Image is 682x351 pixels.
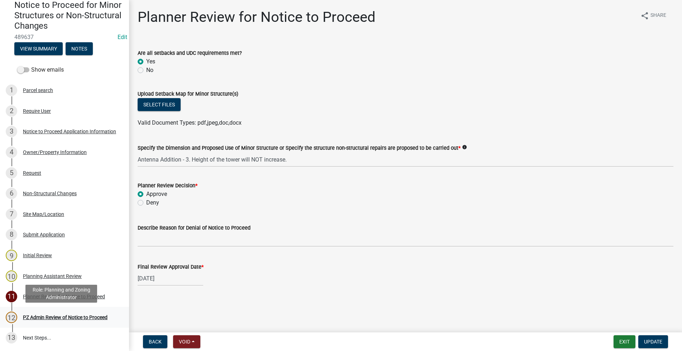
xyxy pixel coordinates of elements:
div: 13 [6,332,17,343]
h1: Planner Review for Notice to Proceed [138,9,376,26]
div: Site Map/Location [23,212,64,217]
div: 9 [6,250,17,261]
div: Request [23,170,41,175]
label: Planner Review Decision [138,183,197,188]
div: PZ Admin Review of Notice to Proceed [23,315,108,320]
div: Initial Review [23,253,52,258]
div: Owner/Property Information [23,150,87,155]
div: Submit Application [23,232,65,237]
div: Require User [23,109,51,114]
div: 8 [6,229,17,240]
button: Notes [66,42,93,55]
div: 7 [6,208,17,220]
span: Update [644,339,662,345]
wm-modal-confirm: Notes [66,47,93,52]
div: Parcel search [23,88,53,93]
span: 489637 [14,34,115,40]
div: Role: Planning and Zoning Administrator [25,285,97,303]
label: Approve [146,190,167,198]
div: 4 [6,146,17,158]
button: Exit [614,335,635,348]
div: Non-Structural Changes [23,191,77,196]
div: 10 [6,270,17,282]
i: info [462,145,467,150]
div: 1 [6,85,17,96]
div: Notice to Proceed Application Information [23,129,116,134]
label: Final Review Approval Date [138,265,204,270]
div: 2 [6,105,17,117]
input: mm/dd/yyyy [138,271,203,286]
button: Select files [138,98,181,111]
wm-modal-confirm: Edit Application Number [118,34,127,40]
label: Describe Reason for Denial of Notice to Proceed [138,226,251,231]
label: Deny [146,198,159,207]
label: Specify the Dimension and Proposed Use of Minor Structure or Specify the structure non-structural... [138,146,461,151]
span: Back [149,339,162,345]
label: Are all setbacks and UDC requirements met? [138,51,242,56]
button: View Summary [14,42,63,55]
a: Edit [118,34,127,40]
button: Back [143,335,167,348]
label: Show emails [17,66,64,74]
label: Yes [146,57,155,66]
div: Planning Assistant Review [23,274,82,279]
div: 12 [6,312,17,323]
div: Planner Review for Notice to Proceed [23,294,105,299]
label: Upload Setback Map for Minor Structure(s) [138,92,238,97]
span: Void [179,339,190,345]
wm-modal-confirm: Summary [14,47,63,52]
span: Share [650,11,666,20]
div: 3 [6,126,17,137]
i: share [640,11,649,20]
button: shareShare [635,9,672,23]
label: No [146,66,153,74]
span: Valid Document Types: pdf,jpeg,doc,docx [138,119,242,126]
div: 5 [6,167,17,179]
button: Void [173,335,200,348]
div: 11 [6,291,17,302]
button: Update [638,335,668,348]
div: 6 [6,188,17,199]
